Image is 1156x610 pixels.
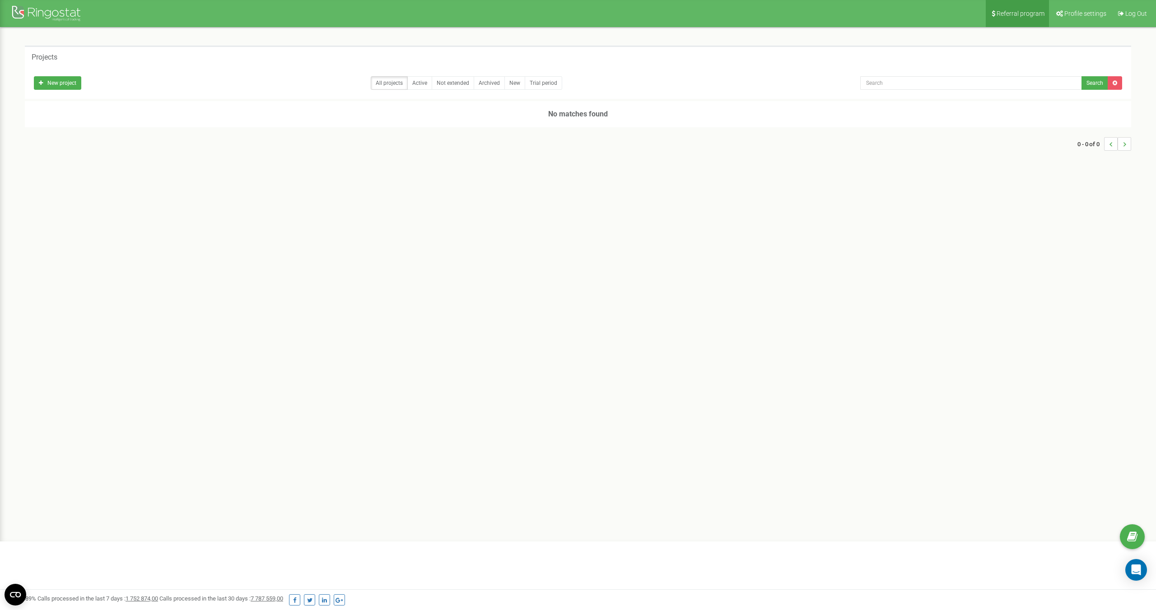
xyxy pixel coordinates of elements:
a: Archived [474,76,505,90]
button: Open CMP widget [5,584,26,605]
a: New [504,76,525,90]
input: Search [860,76,1082,90]
span: Profile settings [1064,10,1106,17]
nav: ... [1077,128,1131,160]
a: Not extended [432,76,474,90]
a: All projects [371,76,408,90]
div: Open Intercom Messenger [1125,559,1147,581]
a: Active [407,76,432,90]
h3: No matches found [25,101,1131,127]
h5: Projects [32,53,57,61]
span: 0 - 0 of 0 [1077,137,1104,151]
button: Search [1081,76,1108,90]
a: Trial period [525,76,562,90]
span: Log Out [1125,10,1147,17]
span: Referral program [997,10,1044,17]
a: New project [34,76,81,90]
